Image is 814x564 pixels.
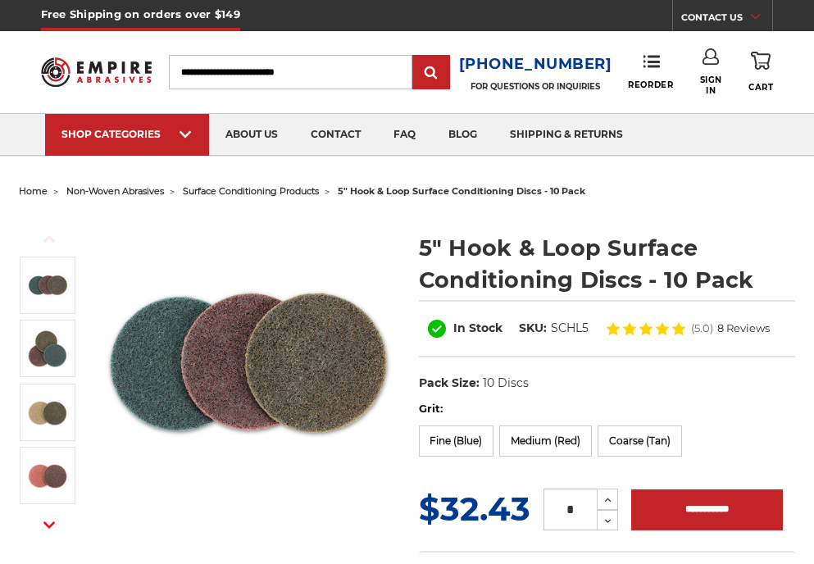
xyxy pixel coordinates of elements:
img: Empire Abrasives [41,50,152,93]
button: Next [30,507,69,542]
a: CONTACT US [681,8,772,31]
img: 5 inch surface conditioning discs [98,216,396,514]
p: FOR QUESTIONS OR INQUIRIES [459,81,612,92]
h1: 5" Hook & Loop Surface Conditioning Discs - 10 Pack [419,232,795,296]
span: Reorder [628,80,673,90]
dd: SCHL5 [551,320,589,337]
img: 5 inch non woven scotchbrite discs [27,328,68,369]
span: $32.43 [419,489,530,529]
img: medium red 5 inch hook and loop surface conditioning disc [27,455,68,496]
img: coarse tan 5 inch hook and loop surface conditioning disc [27,392,68,433]
span: 5" hook & loop surface conditioning discs - 10 pack [338,185,585,197]
span: 8 Reviews [717,323,770,334]
a: non-woven abrasives [66,185,164,197]
dd: 10 Discs [483,375,529,392]
button: Previous [30,221,69,257]
a: about us [209,114,294,156]
a: surface conditioning products [183,185,319,197]
a: home [19,185,48,197]
a: [PHONE_NUMBER] [459,52,612,76]
input: Submit [415,57,448,89]
label: Grit: [419,401,795,417]
a: blog [432,114,493,156]
dt: Pack Size: [419,375,480,392]
span: Cart [748,82,773,93]
a: Reorder [628,54,673,89]
span: (5.0) [691,323,713,334]
dt: SKU: [519,320,547,337]
a: Cart [748,48,773,95]
a: faq [377,114,432,156]
span: In Stock [453,321,502,335]
a: shipping & returns [493,114,639,156]
a: contact [294,114,377,156]
div: SHOP CATEGORIES [61,128,193,140]
img: 5 inch surface conditioning discs [27,265,68,306]
span: Sign In [695,75,727,96]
